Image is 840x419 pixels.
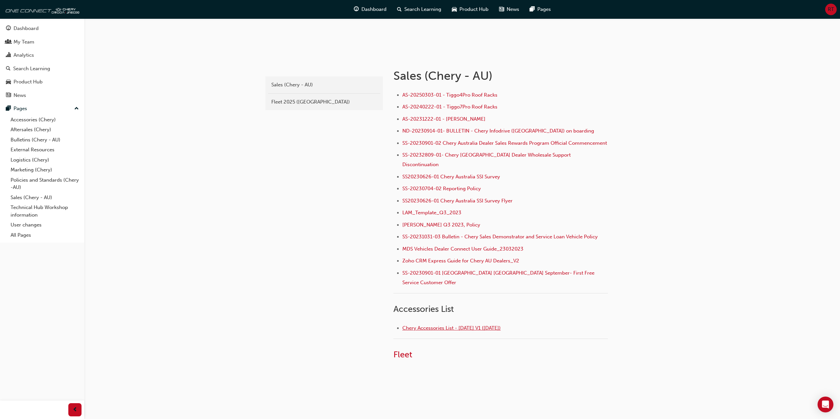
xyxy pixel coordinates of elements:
[402,128,594,134] a: ND-20230914-01- BULLETIN - Chery Infodrive ([GEOGRAPHIC_DATA]) on boarding
[3,36,82,48] a: My Team
[8,175,82,193] a: Policies and Standards (Chery -AU)
[3,63,82,75] a: Search Learning
[271,98,377,106] div: Fleet 2025 ([GEOGRAPHIC_DATA])
[402,174,500,180] a: SS20230626-01 Chery Australia SSI Survey
[397,5,402,14] span: search-icon
[14,105,27,112] div: Pages
[402,222,480,228] a: [PERSON_NAME] Q3 2023, Policy
[3,103,82,115] button: Pages
[392,3,447,16] a: search-iconSearch Learning
[349,3,392,16] a: guage-iconDashboard
[404,6,441,13] span: Search Learning
[8,155,82,165] a: Logistics (Chery)
[6,66,11,72] span: search-icon
[8,220,82,230] a: User changes
[6,79,11,85] span: car-icon
[402,325,501,331] a: Chery Accessories List - [DATE] V1 ([DATE])
[524,3,556,16] a: pages-iconPages
[8,115,82,125] a: Accessories (Chery)
[268,79,380,91] a: Sales (Chery - AU)
[74,105,79,113] span: up-icon
[354,5,359,14] span: guage-icon
[14,78,43,86] div: Product Hub
[6,106,11,112] span: pages-icon
[13,65,50,73] div: Search Learning
[447,3,494,16] a: car-iconProduct Hub
[402,140,607,146] a: SS-20230901-02 Chery Australia Dealer Sales Rewards Program Official Commencement
[402,258,519,264] a: Zoho CRM Express Guide for Chery AU Dealers_V2
[402,186,481,192] a: SS-20230704-02 Reporting Policy
[3,3,79,16] img: oneconnect
[393,304,454,314] span: Accessories List
[507,6,519,13] span: News
[3,76,82,88] a: Product Hub
[3,89,82,102] a: News
[8,125,82,135] a: Aftersales (Chery)
[402,210,461,216] a: LAM_Template_Q3_2023
[393,69,610,83] h1: Sales (Chery - AU)
[14,51,34,59] div: Analytics
[361,6,386,13] span: Dashboard
[499,5,504,14] span: news-icon
[14,92,26,99] div: News
[73,406,78,414] span: prev-icon
[6,93,11,99] span: news-icon
[14,38,34,46] div: My Team
[6,26,11,32] span: guage-icon
[828,6,834,13] span: RT
[402,270,596,285] a: SS-20230901-01 [GEOGRAPHIC_DATA] [GEOGRAPHIC_DATA] September- First Free Service Customer Offer
[494,3,524,16] a: news-iconNews
[8,135,82,145] a: Bulletins (Chery - AU)
[3,22,82,35] a: Dashboard
[3,21,82,103] button: DashboardMy TeamAnalyticsSearch LearningProduct HubNews
[459,6,488,13] span: Product Hub
[8,202,82,220] a: Technical Hub Workshop information
[825,4,837,15] button: RT
[271,81,377,89] div: Sales (Chery - AU)
[14,25,39,32] div: Dashboard
[8,230,82,240] a: All Pages
[402,104,497,110] a: AS-20240222-01 - Tiggo7Pro Roof Racks
[8,165,82,175] a: Marketing (Chery)
[402,234,598,240] a: SS-20231031-03 Bulletin - Chery Sales Demonstrator and Service Loan Vehicle Policy
[452,5,457,14] span: car-icon
[402,152,572,167] a: SS-20232809-01- Chery [GEOGRAPHIC_DATA] Dealer Wholesale Support Discontinuation
[402,198,513,204] a: SS20230626-01 Chery Australia SSI Survey Flyer
[530,5,535,14] span: pages-icon
[537,6,551,13] span: Pages
[3,49,82,61] a: Analytics
[393,349,412,360] a: Fleet
[6,52,11,58] span: chart-icon
[402,92,497,98] a: AS-20250303-01 - Tiggo4Pro Roof Racks
[8,193,82,203] a: Sales (Chery - AU)
[8,145,82,155] a: External Resources
[402,116,486,122] a: AS-20231222-01 - [PERSON_NAME]
[268,96,380,108] a: Fleet 2025 ([GEOGRAPHIC_DATA])
[818,397,833,412] div: Open Intercom Messenger
[6,39,11,45] span: people-icon
[402,246,523,252] a: MDS Vehicles Dealer Connect User Guide_23032023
